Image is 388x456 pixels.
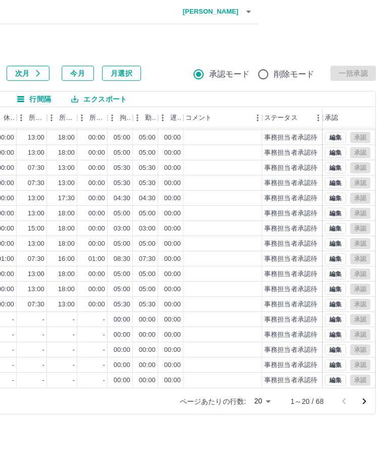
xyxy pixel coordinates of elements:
[264,133,317,143] div: 事務担当者承認待
[114,376,130,386] div: 00:00
[139,315,156,325] div: 00:00
[12,361,14,371] div: -
[164,376,181,386] div: 00:00
[12,315,14,325] div: -
[114,361,130,371] div: 00:00
[264,108,298,129] div: ステータス
[88,164,105,173] div: 00:00
[164,346,181,355] div: 00:00
[28,300,44,310] div: 07:30
[114,346,130,355] div: 00:00
[164,149,181,158] div: 00:00
[323,108,375,129] div: 承認
[164,361,181,371] div: 00:00
[164,285,181,295] div: 00:00
[28,149,44,158] div: 13:00
[114,285,130,295] div: 05:00
[42,346,44,355] div: -
[88,270,105,280] div: 00:00
[114,300,130,310] div: 05:30
[290,397,324,407] p: 1～20 / 68
[311,111,326,126] button: メニュー
[88,194,105,204] div: 00:00
[28,164,44,173] div: 07:30
[139,331,156,340] div: 00:00
[114,133,130,143] div: 05:00
[108,108,133,129] div: 拘束
[88,209,105,219] div: 00:00
[7,66,50,81] button: 次月
[88,133,105,143] div: 00:00
[58,300,75,310] div: 13:00
[325,284,346,295] button: 編集
[139,224,156,234] div: 03:00
[133,108,158,129] div: 勤務
[89,108,106,129] div: 所定休憩
[114,224,130,234] div: 03:00
[114,179,130,189] div: 05:30
[42,361,44,371] div: -
[164,179,181,189] div: 00:00
[139,255,156,264] div: 07:30
[58,179,75,189] div: 13:00
[114,149,130,158] div: 05:00
[103,376,105,386] div: -
[164,255,181,264] div: 00:00
[114,164,130,173] div: 05:30
[354,392,374,412] button: 次のページへ
[88,179,105,189] div: 00:00
[114,194,130,204] div: 04:30
[139,285,156,295] div: 05:00
[164,133,181,143] div: 00:00
[77,108,108,129] div: 所定休憩
[103,315,105,325] div: -
[58,270,75,280] div: 18:00
[164,194,181,204] div: 00:00
[73,315,75,325] div: -
[264,346,317,355] div: 事務担当者承認待
[264,270,317,280] div: 事務担当者承認待
[28,255,44,264] div: 07:30
[264,315,317,325] div: 事務担当者承認待
[209,69,250,81] span: 承認モード
[264,255,317,264] div: 事務担当者承認待
[170,108,181,129] div: 遅刻等
[139,270,156,280] div: 05:00
[264,361,317,371] div: 事務担当者承認待
[88,149,105,158] div: 00:00
[264,240,317,249] div: 事務担当者承認待
[139,133,156,143] div: 05:00
[158,108,183,129] div: 遅刻等
[325,299,346,310] button: 編集
[139,164,156,173] div: 05:30
[73,361,75,371] div: -
[264,179,317,189] div: 事務担当者承認待
[264,149,317,158] div: 事務担当者承認待
[164,240,181,249] div: 00:00
[325,360,346,371] button: 編集
[120,108,131,129] div: 拘束
[58,194,75,204] div: 17:30
[262,108,323,129] div: ステータス
[58,149,75,158] div: 18:00
[28,240,44,249] div: 13:00
[103,331,105,340] div: -
[250,394,274,409] div: 20
[325,208,346,219] button: 編集
[139,346,156,355] div: 00:00
[58,164,75,173] div: 13:00
[250,111,265,126] button: メニュー
[325,108,338,129] div: 承認
[28,209,44,219] div: 13:00
[164,315,181,325] div: 00:00
[103,361,105,371] div: -
[114,255,130,264] div: 08:30
[325,148,346,159] button: 編集
[139,149,156,158] div: 05:00
[73,376,75,386] div: -
[325,314,346,326] button: 編集
[29,108,45,129] div: 所定開始
[42,331,44,340] div: -
[9,92,59,107] button: 行間隔
[88,285,105,295] div: 00:00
